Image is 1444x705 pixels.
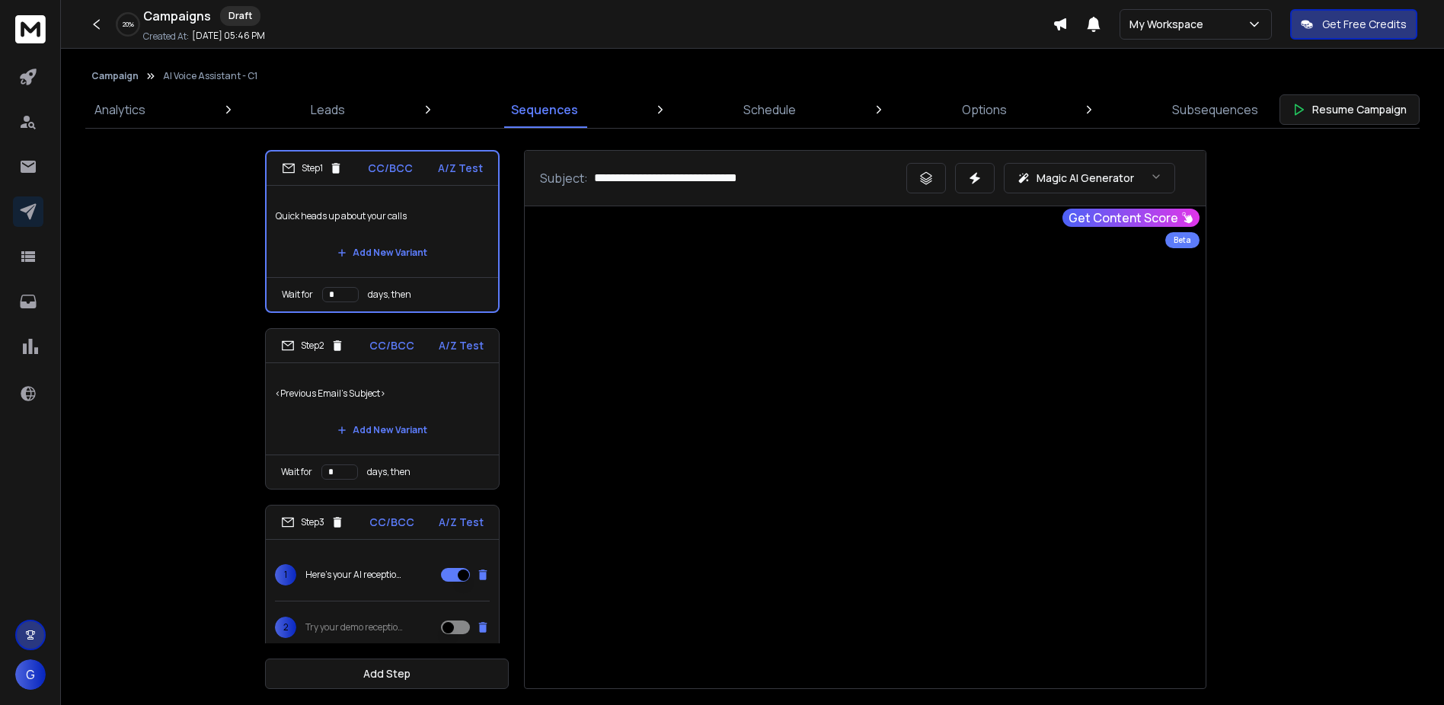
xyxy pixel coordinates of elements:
p: AI Voice Assistant - C1 [163,70,257,82]
p: Get Free Credits [1322,17,1407,32]
button: Add New Variant [325,415,439,445]
p: 20 % [123,20,134,29]
p: Wait for [281,466,312,478]
button: Add New Variant [325,238,439,268]
button: G [15,659,46,690]
p: Options [962,100,1007,119]
p: [DATE] 05:46 PM [192,30,265,42]
p: Sequences [511,100,578,119]
button: Get Content Score [1062,209,1200,227]
p: CC/BCC [368,161,413,176]
li: Step1CC/BCCA/Z TestQuick heads up about your callsAdd New VariantWait fordays, then [265,150,500,313]
p: <Previous Email's Subject> [275,372,490,415]
p: Wait for [282,289,313,301]
a: Leads [302,91,354,128]
button: Magic AI Generator [1004,163,1175,193]
a: Options [953,91,1016,128]
p: Subsequences [1172,100,1258,119]
button: Get Free Credits [1290,9,1417,40]
div: Draft [220,6,260,26]
li: Step2CC/BCCA/Z Test<Previous Email's Subject>Add New VariantWait fordays, then [265,328,500,490]
p: Schedule [743,100,796,119]
p: days, then [368,289,411,301]
p: Analytics [94,100,145,119]
div: Step 1 [282,161,343,175]
div: Step 3 [281,515,344,529]
button: Campaign [91,70,139,82]
p: A/Z Test [439,515,484,530]
p: days, then [367,466,411,478]
a: Analytics [85,91,155,128]
p: Leads [311,100,345,119]
a: Schedule [734,91,805,128]
p: Try your demo receptionist [DATE] [305,621,403,633]
p: Created At: [143,30,189,43]
a: Sequences [502,91,587,128]
p: Magic AI Generator [1037,171,1134,186]
h1: Campaigns [143,7,211,25]
p: A/Z Test [439,338,484,353]
p: CC/BCC [369,515,414,530]
p: Here’s your AI receptionist demo [305,569,403,581]
p: Quick heads up about your calls [276,195,489,238]
p: CC/BCC [369,338,414,353]
a: Subsequences [1163,91,1267,128]
div: Step 2 [281,339,344,352]
p: Subject: [540,169,588,187]
div: Beta [1165,232,1200,248]
span: 2 [275,617,296,638]
p: A/Z Test [438,161,483,176]
button: Add Step [265,659,509,689]
p: My Workspace [1129,17,1209,32]
span: 1 [275,564,296,585]
button: Resume Campaign [1279,94,1420,125]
